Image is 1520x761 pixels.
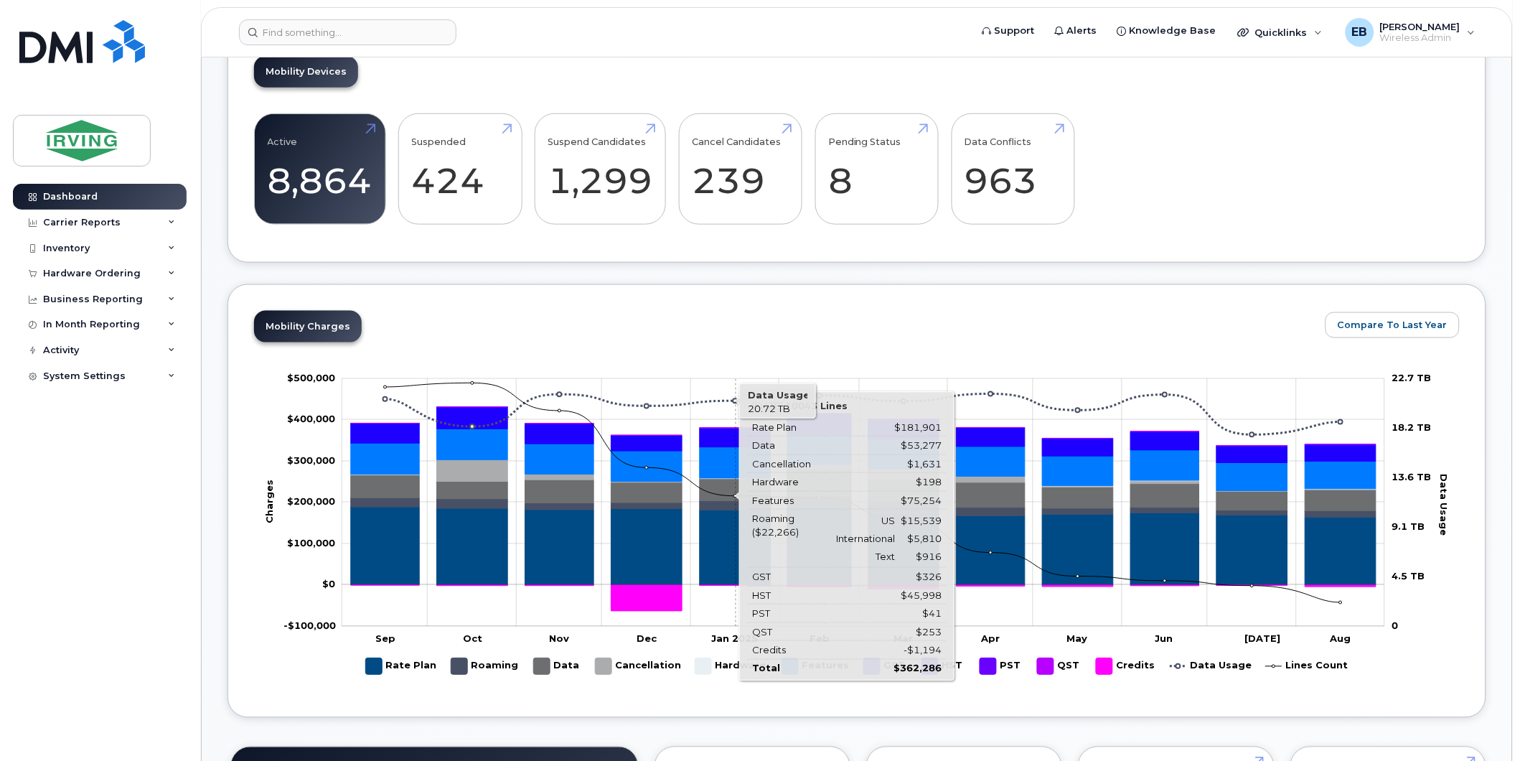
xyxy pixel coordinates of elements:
tspan: $400,000 [287,414,335,425]
a: Knowledge Base [1107,17,1226,45]
a: Mobility Charges [254,311,362,342]
tspan: -$100,000 [283,620,336,631]
tspan: $500,000 [287,372,335,383]
g: Roaming [351,498,1376,518]
tspan: Mar [894,632,914,644]
g: PST [980,653,1023,681]
a: Suspend Candidates 1,299 [548,122,653,217]
g: Credits [1097,653,1156,681]
g: GST [864,653,908,681]
g: QST [1038,653,1082,681]
g: HST [922,653,966,681]
span: Support [995,24,1035,38]
g: $0 [287,496,335,508]
g: Credits [351,586,1376,612]
tspan: Charges [264,480,276,524]
g: $0 [287,537,335,548]
a: Cancel Candidates 239 [692,122,789,217]
tspan: May [1067,632,1088,644]
tspan: $200,000 [287,496,335,508]
tspan: Nov [550,632,570,644]
span: EB [1352,24,1368,41]
g: $0 [287,414,335,425]
g: $0 [287,372,335,383]
tspan: Apr [980,632,1000,644]
tspan: $100,000 [287,537,335,548]
tspan: 9.1 TB [1392,520,1425,532]
g: Data [351,470,1376,510]
span: Wireless Admin [1380,32,1460,44]
g: Features [782,653,850,681]
g: Features [351,429,1376,491]
g: Rate Plan [351,507,1376,586]
input: Find something... [239,19,456,45]
a: Suspended 424 [412,122,509,217]
a: Mobility Devices [254,56,358,88]
span: Compare To Last Year [1338,318,1448,332]
g: Rate Plan [366,653,437,681]
div: Quicklinks [1228,18,1333,47]
tspan: 13.6 TB [1392,471,1432,482]
g: Legend [366,653,1348,681]
tspan: 18.2 TB [1392,421,1432,433]
a: Pending Status 8 [828,122,925,217]
tspan: Aug [1330,632,1351,644]
g: Hardware [695,653,768,681]
a: Support [972,17,1045,45]
tspan: 0 [1392,620,1399,631]
g: Roaming [451,653,520,681]
tspan: Feb [810,632,830,644]
div: Eisner, Brett [1336,18,1486,47]
span: Alerts [1067,24,1097,38]
span: Quicklinks [1255,27,1308,38]
tspan: Dec [637,632,658,644]
g: $0 [287,454,335,466]
span: [PERSON_NAME] [1380,21,1460,32]
tspan: Oct [463,632,482,644]
tspan: $300,000 [287,454,335,466]
g: Data Usage [1171,653,1252,681]
a: Active 8,864 [268,122,372,217]
tspan: $0 [322,579,335,590]
tspan: Data Usage [1439,475,1450,536]
g: $0 [283,620,336,631]
button: Compare To Last Year [1326,312,1460,338]
tspan: Jan 2025 [712,632,759,644]
g: Lines Count [1266,653,1348,681]
a: Alerts [1045,17,1107,45]
g: Cancellation [596,653,682,681]
tspan: Sep [376,632,396,644]
tspan: [DATE] [1245,632,1281,644]
g: HST [351,407,1376,463]
tspan: 22.7 TB [1392,372,1432,383]
tspan: Jun [1155,632,1173,644]
g: Data [534,653,581,681]
tspan: 4.5 TB [1392,570,1425,582]
span: Knowledge Base [1130,24,1216,38]
a: Data Conflicts 963 [965,122,1061,217]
